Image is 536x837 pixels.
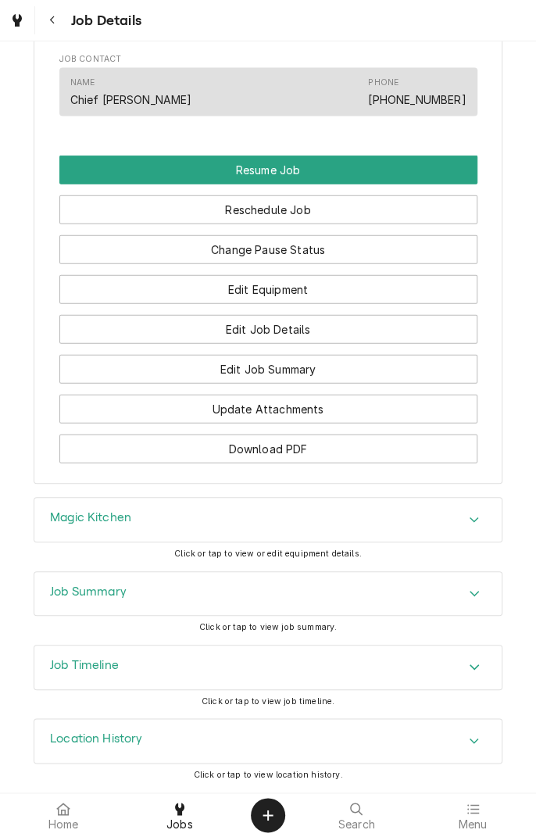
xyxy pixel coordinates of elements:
button: Accordion Details Expand Trigger [34,498,502,542]
a: [PHONE_NUMBER] [368,93,466,106]
button: Update Attachments [59,395,477,424]
button: Edit Job Details [59,315,477,344]
span: Job Details [66,10,141,31]
span: Click or tap to view job timeline. [202,696,334,706]
h3: Location History [50,731,143,746]
a: Search [299,796,414,834]
div: Button Group Row [59,304,477,344]
div: Button Group Row [59,344,477,384]
button: Navigate back [38,6,66,34]
h3: Job Timeline [50,658,119,673]
div: Accordion Header [34,572,502,616]
span: Menu [458,818,487,831]
div: Job Timeline [34,645,502,690]
div: Magic Kitchen [34,497,502,542]
span: Job Contact [59,53,477,66]
div: Job Contact [59,53,477,123]
div: Phone [368,77,398,89]
div: Chief [PERSON_NAME] [70,91,192,108]
span: Search [338,818,375,831]
div: Button Group Row [59,184,477,224]
span: Click or tap to view job summary. [199,622,337,632]
a: Menu [416,796,531,834]
div: Location History [34,718,502,764]
div: Button Group Row [59,384,477,424]
div: Contact [59,68,477,116]
div: Accordion Header [34,646,502,689]
a: Home [6,796,121,834]
button: Resume Job [59,156,477,184]
div: Button Group [59,156,477,463]
button: Edit Equipment [59,275,477,304]
span: Click or tap to view location history. [193,770,342,780]
button: Reschedule Job [59,195,477,224]
a: Go to Jobs [3,6,31,34]
div: Name [70,77,95,89]
div: Button Group Row [59,424,477,463]
div: Job Contact List [59,68,477,123]
div: Button Group Row [59,264,477,304]
button: Accordion Details Expand Trigger [34,646,502,689]
span: Jobs [166,818,193,831]
h3: Job Summary [50,585,127,599]
button: Download PDF [59,435,477,463]
div: Button Group Row [59,224,477,264]
button: Edit Job Summary [59,355,477,384]
button: Change Pause Status [59,235,477,264]
span: Click or tap to view or edit equipment details. [174,549,362,559]
div: Accordion Header [34,498,502,542]
div: Accordion Header [34,719,502,763]
div: Phone [368,77,466,108]
span: Home [48,818,79,831]
a: Jobs [123,796,238,834]
div: Name [70,77,192,108]
h3: Magic Kitchen [50,510,131,525]
button: Accordion Details Expand Trigger [34,572,502,616]
div: Button Group Row [59,156,477,184]
button: Create Object [251,798,285,832]
button: Accordion Details Expand Trigger [34,719,502,763]
div: Job Summary [34,571,502,617]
